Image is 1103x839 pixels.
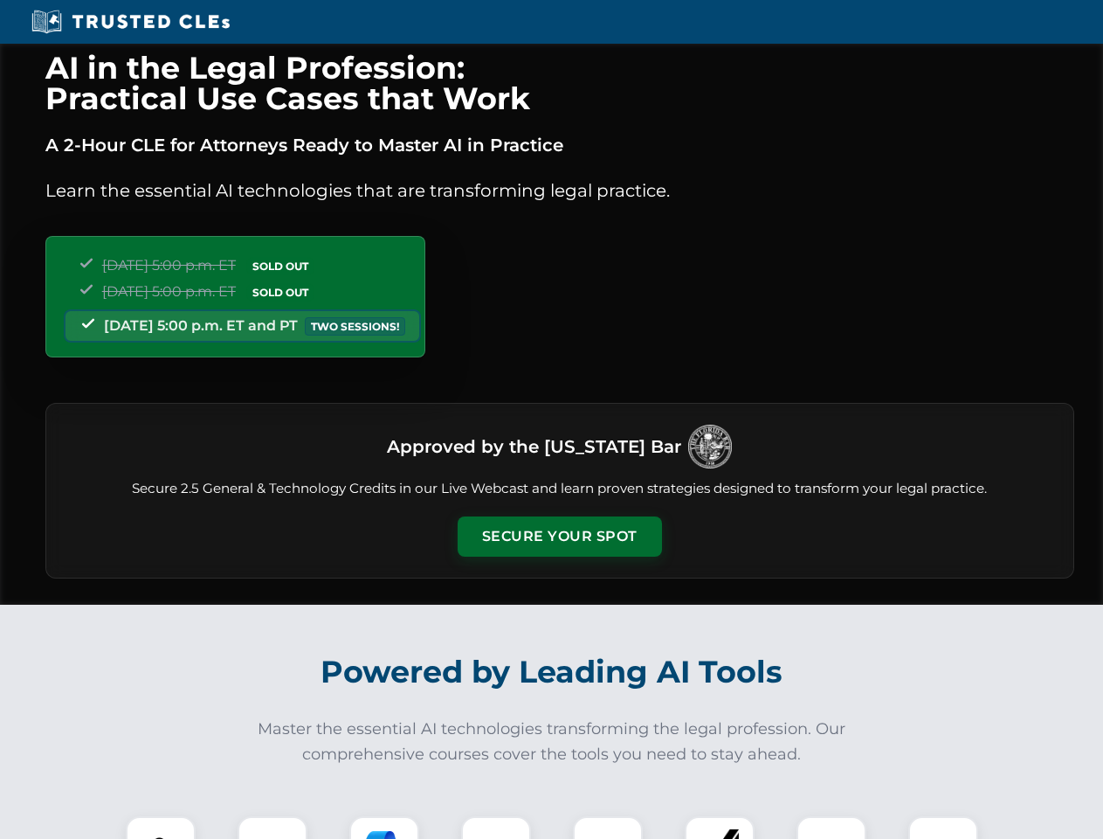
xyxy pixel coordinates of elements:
p: Learn the essential AI technologies that are transforming legal practice. [45,177,1074,205]
span: [DATE] 5:00 p.m. ET [102,257,236,274]
button: Secure Your Spot [458,517,662,557]
h1: AI in the Legal Profession: Practical Use Cases that Work [45,52,1074,114]
span: SOLD OUT [246,283,314,302]
img: Trusted CLEs [26,9,235,35]
img: Logo [688,425,732,468]
p: A 2-Hour CLE for Attorneys Ready to Master AI in Practice [45,131,1074,159]
p: Secure 2.5 General & Technology Credits in our Live Webcast and learn proven strategies designed ... [67,479,1052,499]
p: Master the essential AI technologies transforming the legal profession. Our comprehensive courses... [246,717,858,767]
span: SOLD OUT [246,257,314,275]
span: [DATE] 5:00 p.m. ET [102,283,236,300]
h2: Powered by Leading AI Tools [68,641,1036,703]
h3: Approved by the [US_STATE] Bar [387,431,681,462]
